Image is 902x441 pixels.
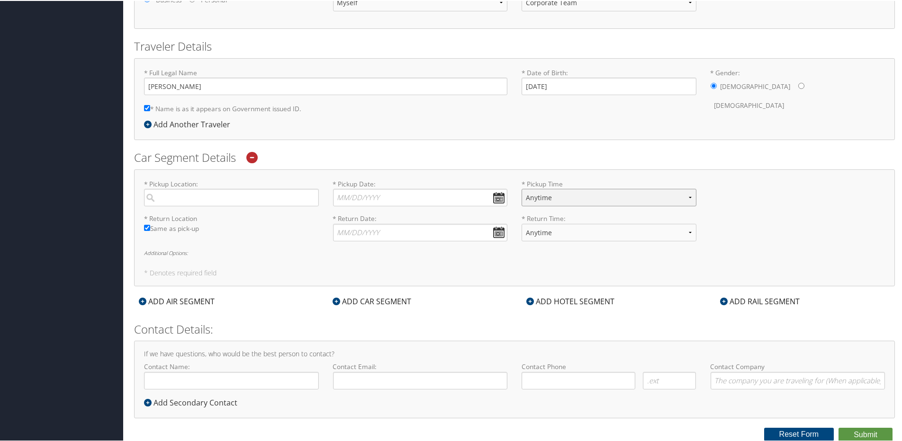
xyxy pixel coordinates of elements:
div: Add Secondary Contact [144,396,242,407]
div: ADD HOTEL SEGMENT [522,295,619,306]
select: * Return Time: [522,223,696,240]
label: Contact Email: [333,361,508,388]
div: Add Another Traveler [144,118,235,129]
label: * Pickup Time [522,178,696,213]
input: * Gender:[DEMOGRAPHIC_DATA][DEMOGRAPHIC_DATA] [798,82,804,88]
label: * Full Legal Name [144,67,507,94]
div: ADD RAIL SEGMENT [715,295,804,306]
label: * Gender: [711,67,885,114]
h2: Contact Details: [134,320,895,336]
input: * Return Date: [333,223,508,240]
label: * Return Location [144,213,319,222]
h5: * Denotes required field [144,269,885,275]
input: Contact Name: [144,371,319,388]
h2: Car Segment Details [134,149,895,165]
input: Same as pick-up [144,224,150,230]
h2: Traveler Details [134,37,895,53]
input: * Gender:[DEMOGRAPHIC_DATA][DEMOGRAPHIC_DATA] [711,82,717,88]
h4: If we have questions, who would be the best person to contact? [144,350,885,356]
input: .ext [643,371,696,388]
select: * Pickup Time [522,188,696,205]
label: Contact Name: [144,361,319,388]
label: * Return Time: [522,213,696,247]
label: * Pickup Location: [144,178,319,205]
input: * Full Legal Name [144,77,507,94]
label: [DEMOGRAPHIC_DATA] [721,77,791,95]
input: * Name is as it appears on Government issued ID. [144,104,150,110]
div: ADD AIR SEGMENT [134,295,219,306]
button: Reset Form [764,427,834,440]
input: * Date of Birth: [522,77,696,94]
label: Contact Phone [522,361,696,370]
label: Contact Company [711,361,885,388]
label: * Pickup Date: [333,178,508,205]
input: * Pickup Date: [333,188,508,205]
div: ADD CAR SEGMENT [328,295,416,306]
h6: Additional Options: [144,249,885,255]
label: * Return Date: [333,213,508,240]
label: Same as pick-up [144,223,319,238]
label: * Date of Birth: [522,67,696,94]
label: [DEMOGRAPHIC_DATA] [714,96,785,114]
button: Submit [839,427,893,441]
input: Contact Email: [333,371,508,388]
input: Contact Company [711,371,885,388]
label: * Name is as it appears on Government issued ID. [144,99,301,116]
